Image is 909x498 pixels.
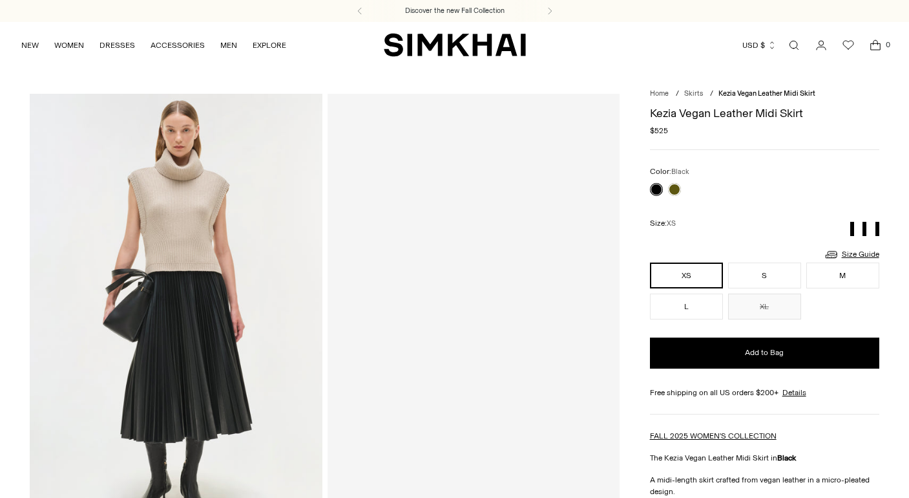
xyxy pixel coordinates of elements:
[650,474,879,497] p: A midi-length skirt crafted from vegan leather in a micro-pleated design.
[671,168,689,176] span: Black
[808,32,834,58] a: Go to the account page
[650,452,879,464] p: The Kezia Vegan Leather Midi Skirt in
[728,294,801,319] button: XL
[21,31,39,60] a: NEW
[824,246,879,263] a: Size Guide
[650,263,723,288] button: XS
[684,89,703,98] a: Skirts
[99,31,135,60] a: DRESSES
[650,431,777,440] a: FALL 2025 WOMEN'S COLLECTION
[728,263,801,288] button: S
[745,347,784,358] span: Add to Bag
[650,89,669,98] a: Home
[777,453,796,462] strong: Black
[710,89,713,100] div: /
[650,89,879,100] nav: breadcrumbs
[742,31,777,60] button: USD $
[405,6,505,16] a: Discover the new Fall Collection
[650,107,879,119] h1: Kezia Vegan Leather Midi Skirt
[806,263,879,288] button: M
[882,39,893,50] span: 0
[650,294,723,319] button: L
[650,217,676,230] label: Size:
[220,31,237,60] a: MEN
[650,125,668,136] span: $525
[384,32,526,58] a: SIMKHAI
[781,32,807,58] a: Open search modal
[151,31,205,60] a: ACCESSORIES
[718,89,815,98] span: Kezia Vegan Leather Midi Skirt
[782,387,806,398] a: Details
[253,31,286,60] a: EXPLORE
[835,32,861,58] a: Wishlist
[650,166,689,178] label: Color:
[54,31,84,60] a: WOMEN
[667,219,676,228] span: XS
[650,338,879,369] button: Add to Bag
[862,32,888,58] a: Open cart modal
[676,89,679,100] div: /
[650,387,879,398] div: Free shipping on all US orders $200+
